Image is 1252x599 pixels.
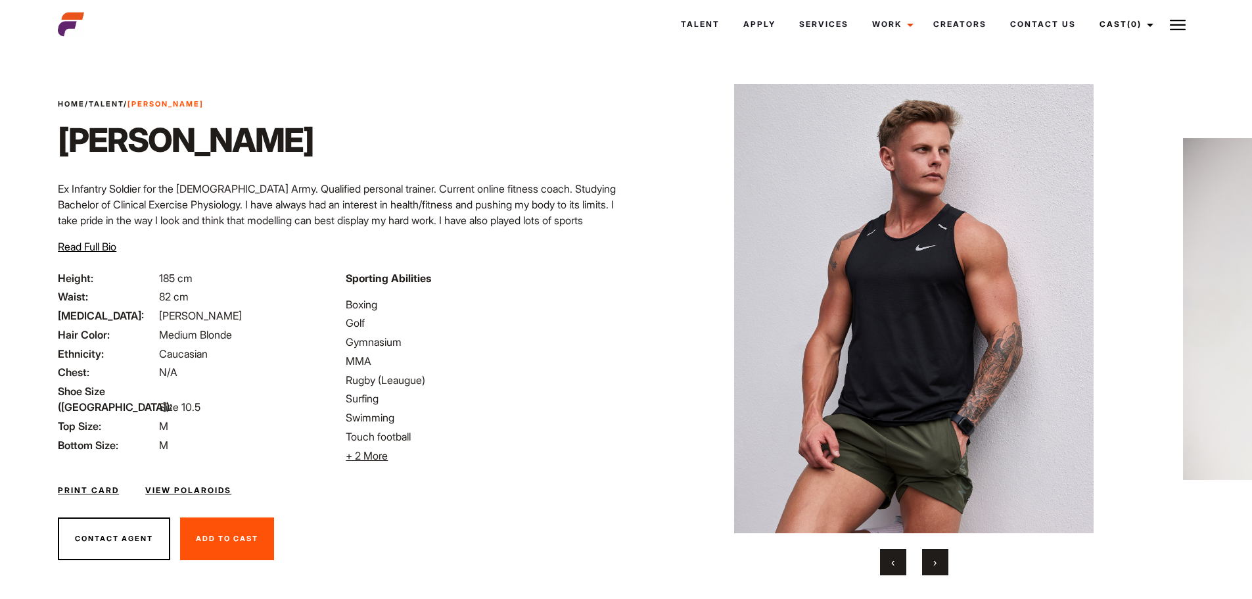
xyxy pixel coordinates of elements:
[346,410,618,425] li: Swimming
[787,7,860,42] a: Services
[346,391,618,406] li: Surfing
[346,449,388,462] span: + 2 More
[731,7,787,42] a: Apply
[58,517,170,561] button: Contact Agent
[196,534,258,543] span: Add To Cast
[58,120,313,160] h1: [PERSON_NAME]
[860,7,921,42] a: Work
[159,347,208,360] span: Caucasian
[58,289,156,304] span: Waist:
[159,290,189,303] span: 82 cm
[128,99,204,108] strong: [PERSON_NAME]
[346,297,618,312] li: Boxing
[89,99,124,108] a: Talent
[933,556,937,569] span: Next
[891,556,894,569] span: Previous
[159,366,177,379] span: N/A
[346,372,618,388] li: Rugby (Leaugue)
[346,315,618,331] li: Golf
[58,383,156,415] span: Shoe Size ([GEOGRAPHIC_DATA]):
[58,11,84,37] img: cropped-aefm-brand-fav-22-square.png
[998,7,1088,42] a: Contact Us
[180,517,274,561] button: Add To Cast
[58,485,119,496] a: Print Card
[58,270,156,286] span: Height:
[159,272,193,285] span: 185 cm
[1127,19,1142,29] span: (0)
[1170,17,1186,33] img: Burger icon
[346,272,431,285] strong: Sporting Abilities
[346,334,618,350] li: Gymnasium
[58,239,116,254] button: Read Full Bio
[58,181,618,244] p: Ex Infantry Soldier for the [DEMOGRAPHIC_DATA] Army. Qualified personal trainer. Current online f...
[159,309,242,322] span: [PERSON_NAME]
[58,308,156,323] span: [MEDICAL_DATA]:
[669,7,731,42] a: Talent
[921,7,998,42] a: Creators
[58,437,156,453] span: Bottom Size:
[58,99,204,110] span: / /
[58,364,156,380] span: Chest:
[159,419,168,433] span: M
[346,353,618,369] li: MMA
[58,418,156,434] span: Top Size:
[346,429,618,444] li: Touch football
[58,99,85,108] a: Home
[159,400,200,414] span: Size 10.5
[159,439,168,452] span: M
[58,327,156,343] span: Hair Color:
[58,240,116,253] span: Read Full Bio
[159,328,232,341] span: Medium Blonde
[58,346,156,362] span: Ethnicity:
[657,84,1170,533] img: S
[145,485,231,496] a: View Polaroids
[1088,7,1161,42] a: Cast(0)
